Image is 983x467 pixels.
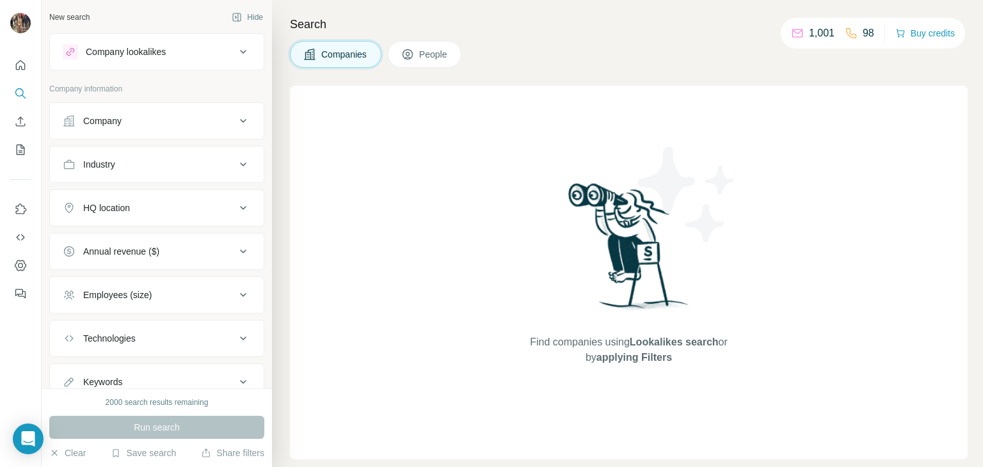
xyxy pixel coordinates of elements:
[49,12,90,23] div: New search
[10,226,31,249] button: Use Surfe API
[49,447,86,459] button: Clear
[111,447,176,459] button: Save search
[10,13,31,33] img: Avatar
[10,254,31,277] button: Dashboard
[83,202,130,214] div: HQ location
[290,15,968,33] h4: Search
[526,335,731,365] span: Find companies using or by
[50,323,264,354] button: Technologies
[596,352,672,363] span: applying Filters
[50,236,264,267] button: Annual revenue ($)
[83,289,152,301] div: Employees (size)
[563,180,696,322] img: Surfe Illustration - Woman searching with binoculars
[321,48,368,61] span: Companies
[10,82,31,105] button: Search
[10,54,31,77] button: Quick start
[13,423,44,454] div: Open Intercom Messenger
[83,376,122,388] div: Keywords
[629,137,744,252] img: Surfe Illustration - Stars
[419,48,449,61] span: People
[49,83,264,95] p: Company information
[83,245,159,258] div: Annual revenue ($)
[86,45,166,58] div: Company lookalikes
[10,138,31,161] button: My lists
[50,280,264,310] button: Employees (size)
[83,115,122,127] div: Company
[50,36,264,67] button: Company lookalikes
[10,282,31,305] button: Feedback
[50,149,264,180] button: Industry
[10,198,31,221] button: Use Surfe on LinkedIn
[50,106,264,136] button: Company
[83,158,115,171] div: Industry
[223,8,272,27] button: Hide
[50,193,264,223] button: HQ location
[895,24,955,42] button: Buy credits
[106,397,209,408] div: 2000 search results remaining
[863,26,874,41] p: 98
[630,336,719,347] span: Lookalikes search
[50,367,264,397] button: Keywords
[83,332,136,345] div: Technologies
[10,110,31,133] button: Enrich CSV
[201,447,264,459] button: Share filters
[809,26,835,41] p: 1,001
